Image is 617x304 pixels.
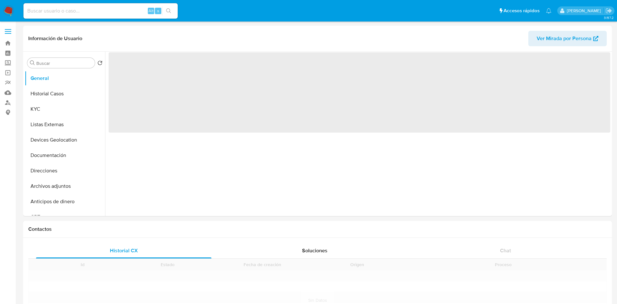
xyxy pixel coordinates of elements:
h1: Contactos [28,226,607,232]
span: Ver Mirada por Persona [537,31,592,46]
span: Alt [148,8,154,14]
button: Buscar [30,60,35,65]
button: CBT [25,209,105,225]
span: Soluciones [302,247,327,254]
button: Ver Mirada por Persona [528,31,607,46]
span: Accesos rápidos [504,7,540,14]
button: Historial Casos [25,86,105,101]
a: Notificaciones [546,8,551,13]
button: Listas Externas [25,117,105,132]
button: Direcciones [25,163,105,178]
input: Buscar [36,60,92,66]
span: Historial CX [110,247,138,254]
input: Buscar usuario o caso... [23,7,178,15]
span: s [157,8,159,14]
span: ‌ [109,52,610,133]
button: search-icon [162,6,175,15]
button: Documentación [25,148,105,163]
button: General [25,71,105,86]
button: Archivos adjuntos [25,178,105,194]
h1: Información de Usuario [28,35,82,42]
button: Devices Geolocation [25,132,105,148]
button: KYC [25,101,105,117]
span: Chat [500,247,511,254]
button: Volver al orden por defecto [97,60,103,67]
p: ivonne.perezonofre@mercadolibre.com.mx [567,8,603,14]
button: Anticipos de dinero [25,194,105,209]
a: Salir [605,7,612,14]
